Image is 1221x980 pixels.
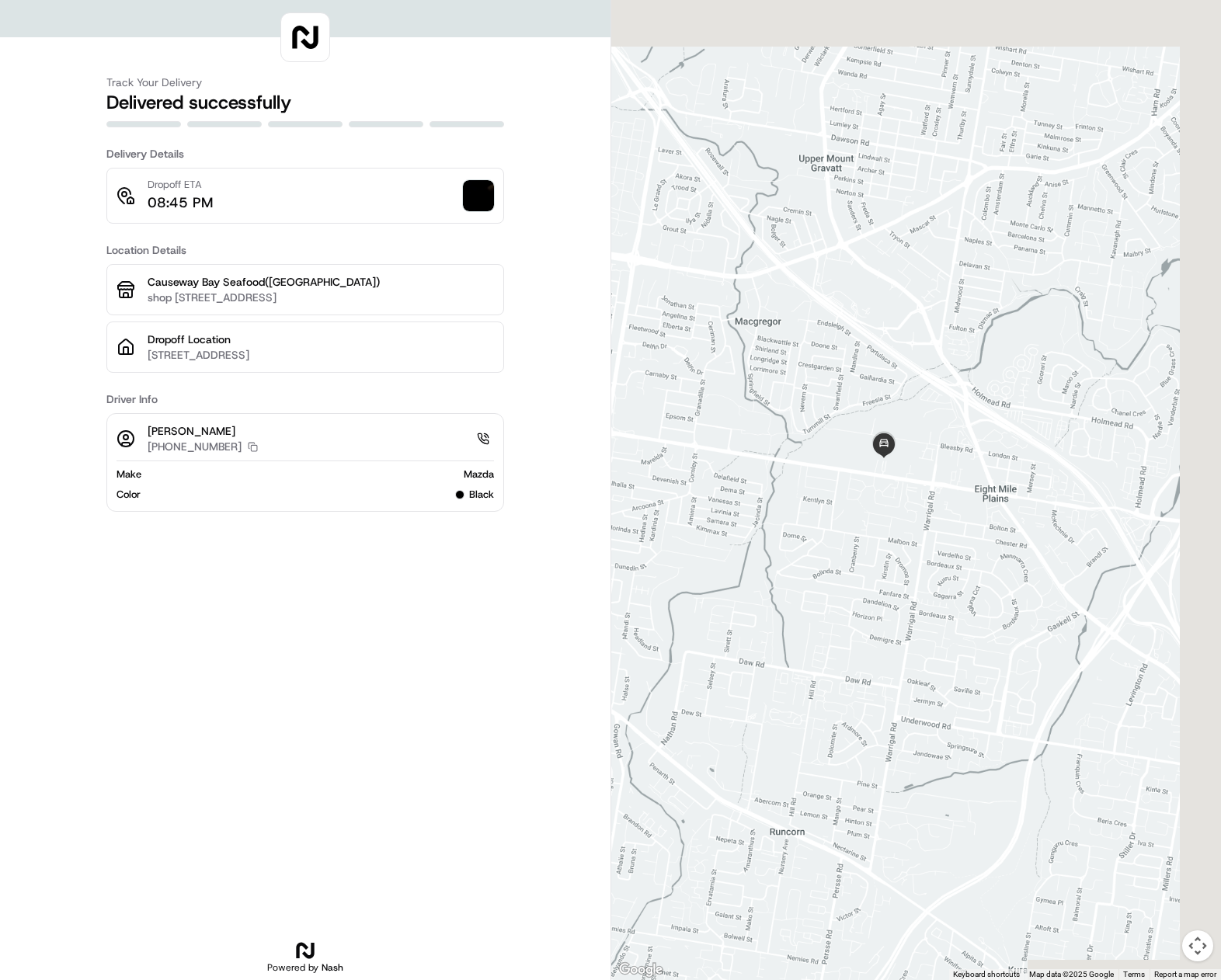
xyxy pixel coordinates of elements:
a: Terms (opens in new tab) [1123,970,1145,978]
p: [PERSON_NAME] [148,423,258,439]
h3: Track Your Delivery [106,75,504,90]
a: Open this area in Google Maps (opens a new window) [615,960,666,980]
span: black [469,488,494,502]
p: [STREET_ADDRESS] [148,347,494,363]
p: Dropoff ETA [148,178,213,192]
h2: Powered by [267,961,343,974]
h3: Driver Info [106,391,504,407]
span: Color [117,488,141,502]
p: Causeway Bay Seafood([GEOGRAPHIC_DATA]) [148,274,494,290]
img: photo_proof_of_delivery image [463,180,494,211]
h3: Delivery Details [106,146,504,162]
span: Mazda [464,467,494,481]
img: Google [615,960,666,980]
p: shop [STREET_ADDRESS] [148,290,494,305]
p: Dropoff Location [148,332,494,347]
a: Report a map error [1154,970,1216,978]
p: 08:45 PM [148,192,213,214]
button: Keyboard shortcuts [953,969,1020,980]
span: Map data ©2025 Google [1029,970,1114,978]
button: Map camera controls [1182,930,1213,961]
h2: Delivered successfully [106,90,504,115]
h3: Location Details [106,242,504,258]
span: Nash [322,961,343,974]
span: Make [117,467,141,481]
p: [PHONE_NUMBER] [148,439,242,454]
